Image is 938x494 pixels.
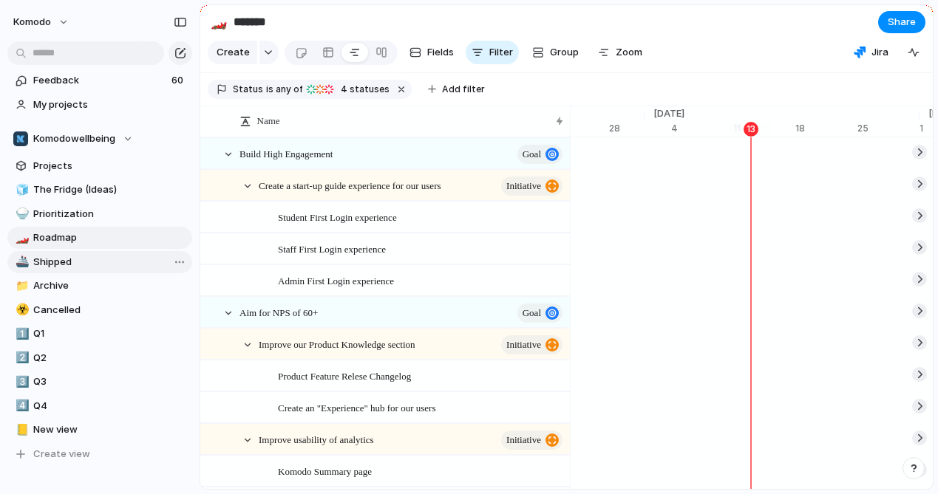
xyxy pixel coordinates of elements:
[13,351,28,366] button: 2️⃣
[7,275,192,297] a: 📁Archive
[33,131,115,146] span: Komodowellbeing
[517,303,563,323] button: goal
[33,159,187,174] span: Projects
[7,299,192,321] a: ☣️Cancelled
[13,207,28,222] button: 🍚
[7,251,192,273] a: 🚢Shipped
[278,272,394,289] span: Admin First Login experience
[33,182,187,197] span: The Fridge (Ideas)
[645,106,693,121] span: [DATE]
[208,41,257,64] button: Create
[7,10,77,34] button: Komodo
[609,122,645,135] div: 28
[33,207,187,222] span: Prioritization
[523,303,541,323] span: goal
[7,227,192,249] a: 🏎️Roadmap
[404,41,460,64] button: Fields
[501,335,563,354] button: initiative
[7,94,192,116] a: My projects
[857,122,920,135] div: 25
[16,278,26,295] div: 📁
[33,326,187,341] span: Q1
[7,179,192,201] a: 🧊The Fridge (Ideas)
[592,41,648,64] button: Zoom
[871,45,888,60] span: Jira
[263,81,305,97] button: isany of
[517,145,563,164] button: goal
[506,176,541,196] span: initiative
[33,278,187,293] span: Archive
[33,303,187,318] span: Cancelled
[7,347,192,369] a: 2️⃣Q2
[16,205,26,222] div: 🍚
[419,79,494,100] button: Add filter
[336,83,390,96] span: statuses
[33,374,187,389] span: Q3
[7,203,192,225] a: 🍚Prioritization
[506,335,541,355] span: initiative
[489,45,513,60] span: Filter
[207,10,231,34] button: 🏎️
[259,335,415,352] span: Improve our Product Knowledge section
[744,122,758,137] div: 13
[7,69,192,92] a: Feedback60
[16,182,26,199] div: 🧊
[33,230,187,245] span: Roadmap
[848,41,894,64] button: Jira
[442,83,485,96] span: Add filter
[33,255,187,270] span: Shipped
[7,371,192,393] a: 3️⃣Q3
[16,253,26,270] div: 🚢
[525,41,586,64] button: Group
[239,303,318,320] span: Aim for NPS of 60+
[795,122,857,135] div: 18
[239,145,333,162] span: Build High Engagement
[671,122,733,135] div: 4
[13,374,28,389] button: 3️⃣
[501,176,563,196] button: initiative
[13,278,28,293] button: 📁
[33,97,187,112] span: My projects
[506,430,541,450] span: initiative
[888,15,916,30] span: Share
[16,349,26,366] div: 2️⃣
[616,45,642,60] span: Zoom
[304,81,392,97] button: 4 statuses
[13,15,51,30] span: Komodo
[278,240,386,257] span: Staff First Login experience
[13,326,28,341] button: 1️⃣
[547,122,609,135] div: 21
[427,45,454,60] span: Fields
[13,182,28,197] button: 🧊
[550,45,579,60] span: Group
[878,11,925,33] button: Share
[13,230,28,245] button: 🏎️
[336,83,350,95] span: 4
[523,144,541,165] span: goal
[7,323,192,345] a: 1️⃣Q1
[33,351,187,366] span: Q2
[7,128,192,150] button: Komodowellbeing
[259,430,374,447] span: Improve usability of analytics
[259,176,441,193] span: Create a start-up guide experience for our users
[278,367,411,384] span: Product Feature Relese Changelog
[278,208,397,225] span: Student First Login experience
[13,303,28,318] button: ☣️
[501,430,563,450] button: initiative
[233,83,263,96] span: Status
[33,73,167,88] span: Feedback
[16,301,26,318] div: ☣️
[7,155,192,177] a: Projects
[266,83,273,96] span: is
[16,326,26,343] div: 1️⃣
[171,73,186,88] span: 60
[13,255,28,270] button: 🚢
